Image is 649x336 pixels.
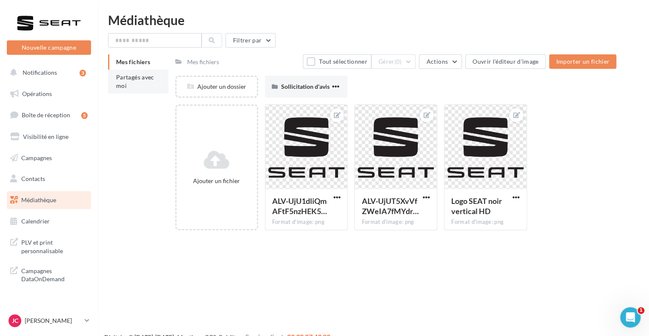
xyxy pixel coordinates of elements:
span: Notifications [23,69,57,76]
div: 5 [81,112,88,119]
span: JC [12,316,18,325]
a: JC [PERSON_NAME] [7,313,91,329]
div: Ajouter un dossier [176,82,257,91]
span: Boîte de réception [22,111,70,119]
div: Mes fichiers [187,58,219,66]
a: Campagnes [5,149,93,167]
button: Nouvelle campagne [7,40,91,55]
a: Contacts [5,170,93,188]
a: Visibilité en ligne [5,128,93,146]
span: Contacts [21,175,45,182]
button: Notifications 3 [5,64,89,82]
div: Médiathèque [108,14,639,26]
span: Visibilité en ligne [23,133,68,140]
span: ALV-UjU1dliQmAFtF5nzHEK5zQDG469OCyAjfmJSDBiP2gqh6kDhajWT [272,196,327,216]
span: (0) [395,58,402,65]
a: PLV et print personnalisable [5,233,93,258]
button: Filtrer par [225,33,276,48]
button: Tout sélectionner [303,54,371,69]
div: Format d'image: png [362,218,430,226]
div: Format d'image: png [272,218,341,226]
div: 3 [80,70,86,76]
button: Ouvrir l'éditeur d'image [465,54,546,69]
button: Actions [419,54,461,69]
span: Mes fichiers [116,58,150,65]
p: [PERSON_NAME] [25,316,81,325]
span: PLV et print personnalisable [21,237,88,255]
span: Importer un fichier [556,58,609,65]
span: 1 [638,307,644,314]
div: Ajouter un fichier [180,177,253,185]
span: Calendrier [21,217,50,225]
span: Médiathèque [21,196,56,203]
div: Format d'image: png [451,218,520,226]
span: Opérations [22,90,52,97]
span: Sollicitation d'avis [281,83,330,90]
span: Campagnes DataOnDemand [21,265,88,283]
iframe: Intercom live chat [620,307,640,328]
a: Médiathèque [5,191,93,209]
button: Gérer(0) [371,54,416,69]
a: Opérations [5,85,93,103]
a: Campagnes DataOnDemand [5,262,93,287]
button: Importer un fichier [549,54,616,69]
span: Campagnes [21,154,52,161]
span: ALV-UjUT5XvVfZWeIA7fMYdrbJd4QKA6Nk4bd_qcy_gG39yiMImmyOal [362,196,418,216]
a: Boîte de réception5 [5,106,93,124]
a: Calendrier [5,212,93,230]
span: Partagés avec moi [116,73,154,89]
span: Logo SEAT noir vertical HD [451,196,502,216]
span: Actions [426,58,447,65]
